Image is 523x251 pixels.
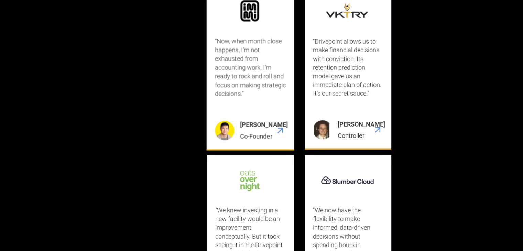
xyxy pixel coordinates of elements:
div: [PERSON_NAME] [338,120,385,129]
p: “Now, when month close happens, I’m not exhausted from accounting work. I’m ready to rock and rol... [215,37,286,98]
div: Controller [338,131,385,140]
p: "Drivepoint allows us to make financial decisions with conviction. Its retention prediction model... [313,37,383,98]
div: Co-Founder [240,132,288,141]
div: [PERSON_NAME] [240,120,288,129]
